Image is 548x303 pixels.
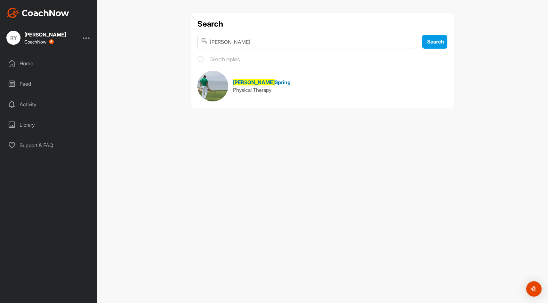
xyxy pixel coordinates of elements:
[4,55,94,71] div: Home
[427,38,444,45] span: Search
[233,79,275,85] span: [PERSON_NAME]
[4,137,94,153] div: Support & FAQ
[4,96,94,112] div: Activity
[24,39,54,44] div: CoachNow
[4,117,94,133] div: Library
[197,71,228,101] img: Space Logo
[197,35,417,49] input: Search
[24,32,66,37] div: [PERSON_NAME]
[197,71,447,101] a: [PERSON_NAME]SpringPhysical Therapy
[4,76,94,92] div: Feed
[197,19,447,28] h1: Search
[6,8,69,18] img: CoachNow
[6,31,21,45] div: RY
[197,55,240,63] label: Search replies
[526,281,542,297] div: Open Intercom Messenger
[422,35,447,49] button: Search
[275,79,291,85] span: Spring
[233,87,271,93] span: Physical Therapy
